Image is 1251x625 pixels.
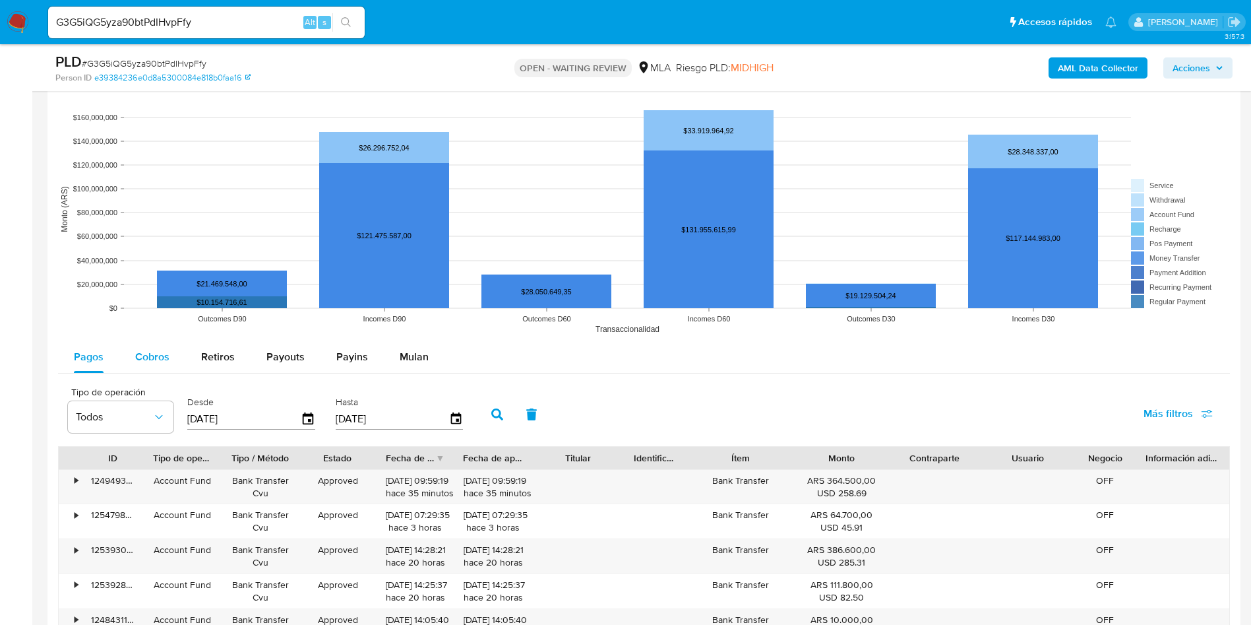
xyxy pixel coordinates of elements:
span: Acciones [1173,57,1210,79]
b: PLD [55,51,82,72]
b: Person ID [55,72,92,84]
a: Notificaciones [1105,16,1116,28]
span: s [322,16,326,28]
b: AML Data Collector [1058,57,1138,79]
button: search-icon [332,13,359,32]
p: gustavo.deseta@mercadolibre.com [1148,16,1223,28]
div: MLA [637,61,671,75]
input: Buscar usuario o caso... [48,14,365,31]
span: Accesos rápidos [1018,15,1092,29]
p: OPEN - WAITING REVIEW [514,59,632,77]
span: # G3G5iQG5yza90btPdIHvpFfy [82,57,206,70]
button: Acciones [1163,57,1233,79]
span: MIDHIGH [731,60,774,75]
button: AML Data Collector [1049,57,1147,79]
a: Salir [1227,15,1241,29]
span: Alt [305,16,315,28]
span: Riesgo PLD: [676,61,774,75]
span: 3.157.3 [1225,31,1244,42]
a: e39384236e0d8a5300084e818b0faa16 [94,72,251,84]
